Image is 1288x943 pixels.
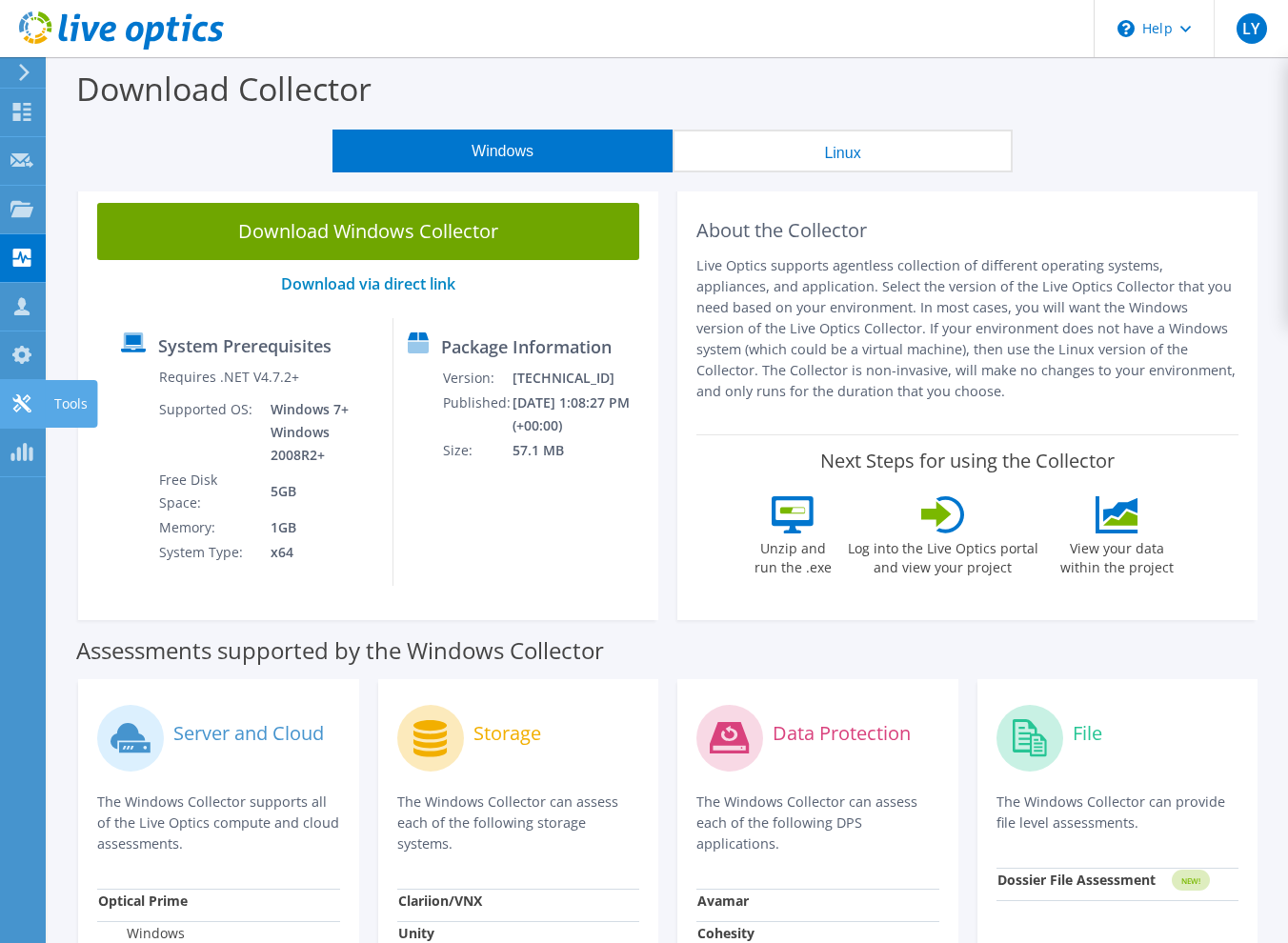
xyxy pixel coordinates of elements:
button: Windows [332,130,673,172]
td: [TECHNICAL_ID] [512,366,650,391]
label: Next Steps for using the Collector [820,450,1115,472]
label: Requires .NET V4.7.2+ [159,368,299,387]
td: [DATE] 1:08:27 PM (+00:00) [512,391,650,438]
strong: Avamar [697,892,749,910]
td: 1GB [256,515,378,540]
td: Free Disk Space: [158,468,257,515]
label: Unzip and run the .exe [750,533,837,577]
label: Server and Cloud [173,724,324,743]
td: x64 [256,540,378,565]
strong: Clariion/VNX [398,892,482,910]
label: Storage [473,724,541,743]
label: Log into the Live Optics portal and view your project [847,533,1039,577]
p: The Windows Collector can assess each of the following storage systems. [397,792,640,854]
strong: Unity [398,924,434,942]
td: Size: [442,438,512,463]
td: 5GB [256,468,378,515]
label: View your data within the project [1049,533,1186,577]
a: Download via direct link [281,273,455,294]
a: Download Windows Collector [97,203,639,260]
label: File [1073,724,1102,743]
button: Linux [673,130,1013,172]
label: Assessments supported by the Windows Collector [76,641,604,660]
p: Live Optics supports agentless collection of different operating systems, appliances, and applica... [696,255,1238,402]
td: 57.1 MB [512,438,650,463]
p: The Windows Collector can assess each of the following DPS applications. [696,792,939,854]
label: Windows [98,924,185,943]
strong: Cohesity [697,924,755,942]
svg: \n [1117,20,1135,37]
tspan: NEW! [1180,875,1199,886]
p: The Windows Collector can provide file level assessments. [996,792,1239,833]
div: Tools [45,380,97,428]
td: Supported OS: [158,397,257,468]
td: Version: [442,366,512,391]
td: System Type: [158,540,257,565]
label: Package Information [441,337,612,356]
label: Download Collector [76,67,372,110]
strong: Optical Prime [98,892,188,910]
td: Memory: [158,515,257,540]
h2: About the Collector [696,219,1238,242]
td: Windows 7+ Windows 2008R2+ [256,397,378,468]
label: Data Protection [773,724,911,743]
label: System Prerequisites [158,336,332,355]
p: The Windows Collector supports all of the Live Optics compute and cloud assessments. [97,792,340,854]
strong: Dossier File Assessment [997,871,1156,889]
span: LY [1237,13,1267,44]
td: Published: [442,391,512,438]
